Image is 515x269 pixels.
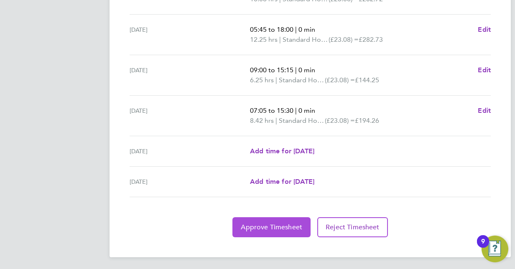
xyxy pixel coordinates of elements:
[232,217,311,237] button: Approve Timesheet
[275,117,277,124] span: |
[478,25,491,35] a: Edit
[130,146,250,156] div: [DATE]
[250,147,314,155] span: Add time for [DATE]
[250,36,278,43] span: 12.25 hrs
[250,66,293,74] span: 09:00 to 15:15
[325,117,355,124] span: (£23.08) =
[130,65,250,85] div: [DATE]
[317,217,388,237] button: Reject Timesheet
[279,75,325,85] span: Standard Hourly
[359,36,383,43] span: £282.73
[478,66,491,74] span: Edit
[478,107,491,114] span: Edit
[295,107,297,114] span: |
[241,223,302,231] span: Approve Timesheet
[325,76,355,84] span: (£23.08) =
[295,25,297,33] span: |
[298,66,315,74] span: 0 min
[279,116,325,126] span: Standard Hourly
[130,106,250,126] div: [DATE]
[250,177,314,187] a: Add time for [DATE]
[275,76,277,84] span: |
[298,107,315,114] span: 0 min
[130,177,250,187] div: [DATE]
[279,36,281,43] span: |
[355,117,379,124] span: £194.26
[326,223,380,231] span: Reject Timesheet
[355,76,379,84] span: £144.25
[250,76,274,84] span: 6.25 hrs
[478,106,491,116] a: Edit
[482,236,508,262] button: Open Resource Center, 9 new notifications
[329,36,359,43] span: (£23.08) =
[250,107,293,114] span: 07:05 to 15:30
[478,25,491,33] span: Edit
[481,241,485,252] div: 9
[130,25,250,45] div: [DATE]
[283,35,329,45] span: Standard Hourly
[250,117,274,124] span: 8.42 hrs
[250,146,314,156] a: Add time for [DATE]
[295,66,297,74] span: |
[298,25,315,33] span: 0 min
[250,25,293,33] span: 05:45 to 18:00
[250,178,314,185] span: Add time for [DATE]
[478,65,491,75] a: Edit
